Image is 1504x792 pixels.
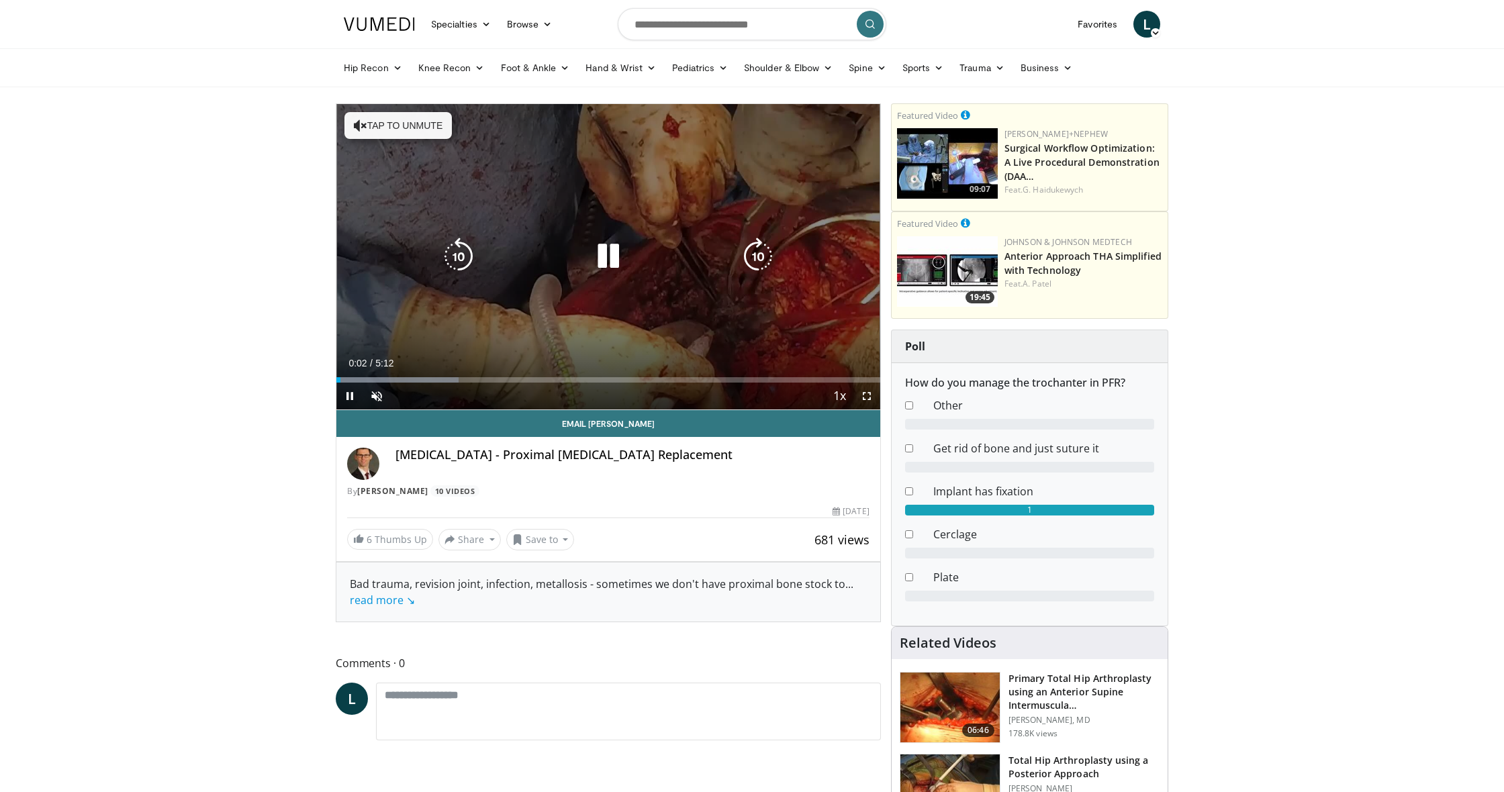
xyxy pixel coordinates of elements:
[1008,715,1160,726] p: [PERSON_NAME], MD
[423,11,499,38] a: Specialties
[1004,250,1162,277] a: Anterior Approach THA Simplified with Technology
[900,635,996,651] h4: Related Videos
[1023,278,1051,289] a: A. Patel
[350,576,867,608] div: Bad trauma, revision joint, infection, metallosis - sometimes we don't have proximal bone stock to
[897,109,958,121] small: Featured Video
[814,532,869,548] span: 681 views
[410,54,493,81] a: Knee Recon
[1008,754,1160,781] h3: Total Hip Arthroplasty using a Posterior Approach
[1023,184,1083,195] a: G. Haidukewych
[1004,236,1132,248] a: Johnson & Johnson MedTech
[438,529,501,550] button: Share
[923,569,1164,585] dd: Plate
[923,440,1164,456] dd: Get rid of bone and just suture it
[336,410,880,437] a: Email [PERSON_NAME]
[736,54,841,81] a: Shoulder & Elbow
[350,577,853,607] span: ...
[618,8,886,40] input: Search topics, interventions
[1070,11,1125,38] a: Favorites
[347,529,433,550] a: 6 Thumbs Up
[905,339,925,354] strong: Poll
[897,236,998,307] img: 06bb1c17-1231-4454-8f12-6191b0b3b81a.150x105_q85_crop-smart_upscale.jpg
[894,54,952,81] a: Sports
[577,54,664,81] a: Hand & Wrist
[827,383,853,409] button: Playback Rate
[357,485,428,497] a: [PERSON_NAME]
[900,672,1160,743] a: 06:46 Primary Total Hip Arthroplasty using an Anterior Supine Intermuscula… [PERSON_NAME], MD 178...
[375,358,393,368] span: 5:12
[395,448,869,462] h4: [MEDICAL_DATA] - Proximal [MEDICAL_DATA] Replacement
[905,377,1154,389] h6: How do you manage the trochanter in PFR?
[664,54,736,81] a: Pediatrics
[493,54,578,81] a: Foot & Ankle
[350,593,415,607] a: read more ↘
[897,217,958,230] small: Featured Video
[336,654,881,672] span: Comments 0
[923,397,1164,413] dd: Other
[499,11,561,38] a: Browse
[923,526,1164,542] dd: Cerclage
[905,505,1154,515] div: 1
[951,54,1013,81] a: Trauma
[1004,128,1108,140] a: [PERSON_NAME]+Nephew
[347,448,379,480] img: Avatar
[370,358,373,368] span: /
[336,54,410,81] a: Hip Recon
[900,673,1000,742] img: 263423_3.png.150x105_q85_crop-smart_upscale.jpg
[897,236,998,307] a: 19:45
[430,485,479,497] a: 10 Videos
[962,724,994,737] span: 06:46
[897,128,998,199] img: bcfc90b5-8c69-4b20-afee-af4c0acaf118.150x105_q85_crop-smart_upscale.jpg
[363,383,390,409] button: Unmute
[923,483,1164,499] dd: Implant has fixation
[1004,142,1160,183] a: Surgical Workflow Optimization: A Live Procedural Demonstration (DAA…
[1004,278,1162,290] div: Feat.
[966,183,994,195] span: 09:07
[833,505,869,517] div: [DATE]
[506,529,575,550] button: Save to
[344,17,415,31] img: VuMedi Logo
[336,377,880,383] div: Progress Bar
[336,383,363,409] button: Pause
[347,485,869,497] div: By
[897,128,998,199] a: 09:07
[367,533,372,546] span: 6
[1013,54,1081,81] a: Business
[1004,184,1162,196] div: Feat.
[1133,11,1160,38] a: L
[853,383,880,409] button: Fullscreen
[1008,728,1057,739] p: 178.8K views
[336,104,880,410] video-js: Video Player
[336,683,368,715] a: L
[841,54,894,81] a: Spine
[348,358,367,368] span: 0:02
[1008,672,1160,712] h3: Primary Total Hip Arthroplasty using an Anterior Supine Intermuscula…
[344,112,452,139] button: Tap to unmute
[966,291,994,303] span: 19:45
